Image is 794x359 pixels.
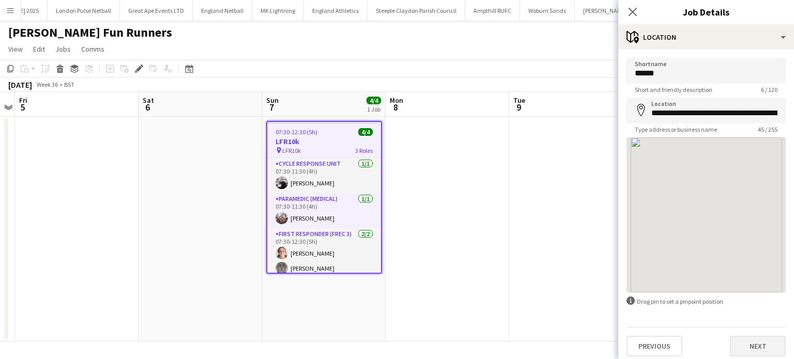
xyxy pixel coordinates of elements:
a: View [4,42,27,56]
span: LFR10k [282,147,301,154]
app-card-role: Paramedic (Medical)1/107:30-11:30 (4h)[PERSON_NAME] [267,193,381,228]
span: 6 / 120 [753,86,786,93]
span: 4/4 [367,97,381,104]
div: Location [618,25,794,50]
span: Comms [81,44,104,54]
span: Tue [513,96,525,105]
a: Comms [77,42,109,56]
button: Steeple Claydon Parish Council [368,1,465,21]
button: Ampthill RUFC [465,1,520,21]
span: Edit [33,44,45,54]
a: Edit [29,42,49,56]
span: 6 [141,101,154,113]
button: London Pulse Netball [48,1,120,21]
button: Previous [627,336,682,356]
span: Mon [390,96,403,105]
span: Sat [143,96,154,105]
div: BST [64,81,74,88]
span: 5 [18,101,27,113]
span: 7 [265,101,279,113]
span: 07:30-12:30 (5h) [276,128,317,136]
span: 45 / 255 [750,126,786,133]
app-job-card: 07:30-12:30 (5h)4/4LFR10k LFR10k3 RolesCycle Response Unit1/107:30-11:30 (4h)[PERSON_NAME]Paramed... [266,121,382,274]
span: Sun [266,96,279,105]
h3: LFR10k [267,137,381,146]
button: Great Ape Events LTD [120,1,193,21]
span: 9 [512,101,525,113]
app-card-role: First Responder (FREC 3)2/207:30-12:30 (5h)[PERSON_NAME][PERSON_NAME] [267,228,381,278]
div: Drag pin to set a pinpoint position [627,296,786,306]
div: 1 Job [367,105,380,113]
span: Short and friendly description [627,86,721,93]
span: 3 Roles [355,147,373,154]
span: Fri [19,96,27,105]
button: MK Lightning [252,1,304,21]
button: England Athletics [304,1,368,21]
app-card-role: Cycle Response Unit1/107:30-11:30 (4h)[PERSON_NAME] [267,158,381,193]
span: View [8,44,23,54]
span: 4/4 [358,128,373,136]
button: [PERSON_NAME][GEOGRAPHIC_DATA] [575,1,693,21]
div: [DATE] [8,80,32,90]
span: 8 [388,101,403,113]
button: Woburn Sands [520,1,575,21]
h1: [PERSON_NAME] Fun Runners [8,25,172,40]
a: Jobs [51,42,75,56]
h3: Job Details [618,5,794,19]
span: Week 36 [34,81,60,88]
button: Next [730,336,786,356]
span: Jobs [55,44,71,54]
button: England Netball [193,1,252,21]
span: Type address or business name [627,126,725,133]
